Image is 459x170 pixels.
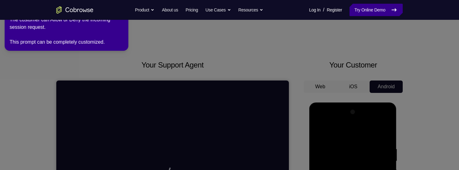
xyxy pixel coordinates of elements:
[350,4,403,16] a: Try Online Demo
[323,6,324,14] span: /
[81,86,152,104] div: Waiting for authorization
[327,4,342,16] a: Register
[186,4,198,16] a: Pricing
[205,4,231,16] button: Use Cases
[162,4,178,16] a: About us
[135,4,155,16] button: Product
[238,4,264,16] button: Resources
[106,109,126,122] button: Cancel
[10,16,123,46] div: The customer can Allow or Deny the incoming session request. This prompt can be completely custom...
[309,4,320,16] a: Log In
[56,6,93,14] a: Go to the home page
